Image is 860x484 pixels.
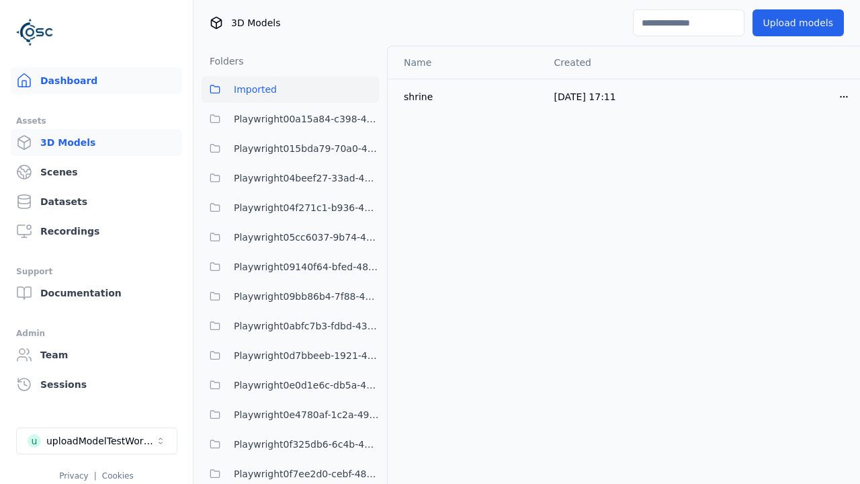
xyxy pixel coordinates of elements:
[202,253,379,280] button: Playwright09140f64-bfed-4894-9ae1-f5b1e6c36039
[11,218,182,245] a: Recordings
[202,76,379,103] button: Imported
[234,318,379,334] span: Playwright0abfc7b3-fdbd-438a-9097-bdc709c88d01
[59,471,88,481] a: Privacy
[11,371,182,398] a: Sessions
[234,259,379,275] span: Playwright09140f64-bfed-4894-9ae1-f5b1e6c36039
[202,372,379,399] button: Playwright0e0d1e6c-db5a-4244-b424-632341d2c1b4
[16,113,177,129] div: Assets
[202,106,379,132] button: Playwright00a15a84-c398-4ef4-9da8-38c036397b1e
[234,288,379,305] span: Playwright09bb86b4-7f88-4a8f-8ea8-a4c9412c995e
[102,471,134,481] a: Cookies
[202,283,379,310] button: Playwright09bb86b4-7f88-4a8f-8ea8-a4c9412c995e
[234,81,277,97] span: Imported
[16,428,177,454] button: Select a workspace
[16,13,54,51] img: Logo
[202,401,379,428] button: Playwright0e4780af-1c2a-492e-901c-6880da17528a
[544,46,701,79] th: Created
[234,111,379,127] span: Playwright00a15a84-c398-4ef4-9da8-38c036397b1e
[202,224,379,251] button: Playwright05cc6037-9b74-4704-86c6-3ffabbdece83
[231,16,280,30] span: 3D Models
[11,341,182,368] a: Team
[234,436,379,452] span: Playwright0f325db6-6c4b-4947-9a8f-f4487adedf2c
[234,466,379,482] span: Playwright0f7ee2d0-cebf-4840-a756-5a7a26222786
[202,194,379,221] button: Playwright04f271c1-b936-458c-b5f6-36ca6337f11a
[28,434,41,448] div: u
[11,159,182,186] a: Scenes
[234,200,379,216] span: Playwright04f271c1-b936-458c-b5f6-36ca6337f11a
[202,313,379,339] button: Playwright0abfc7b3-fdbd-438a-9097-bdc709c88d01
[11,280,182,307] a: Documentation
[234,377,379,393] span: Playwright0e0d1e6c-db5a-4244-b424-632341d2c1b4
[11,129,182,156] a: 3D Models
[94,471,97,481] span: |
[11,188,182,215] a: Datasets
[202,54,244,68] h3: Folders
[202,342,379,369] button: Playwright0d7bbeeb-1921-41c6-b931-af810e4ce19a
[234,348,379,364] span: Playwright0d7bbeeb-1921-41c6-b931-af810e4ce19a
[202,135,379,162] button: Playwright015bda79-70a0-409c-99cb-1511bab16c94
[234,170,379,186] span: Playwright04beef27-33ad-4b39-a7ba-e3ff045e7193
[234,229,379,245] span: Playwright05cc6037-9b74-4704-86c6-3ffabbdece83
[46,434,155,448] div: uploadModelTestWorkspace
[234,407,379,423] span: Playwright0e4780af-1c2a-492e-901c-6880da17528a
[16,264,177,280] div: Support
[202,165,379,192] button: Playwright04beef27-33ad-4b39-a7ba-e3ff045e7193
[554,91,616,102] span: [DATE] 17:11
[16,325,177,341] div: Admin
[11,67,182,94] a: Dashboard
[388,46,544,79] th: Name
[202,431,379,458] button: Playwright0f325db6-6c4b-4947-9a8f-f4487adedf2c
[404,90,533,104] div: shrine
[752,9,844,36] button: Upload models
[234,140,379,157] span: Playwright015bda79-70a0-409c-99cb-1511bab16c94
